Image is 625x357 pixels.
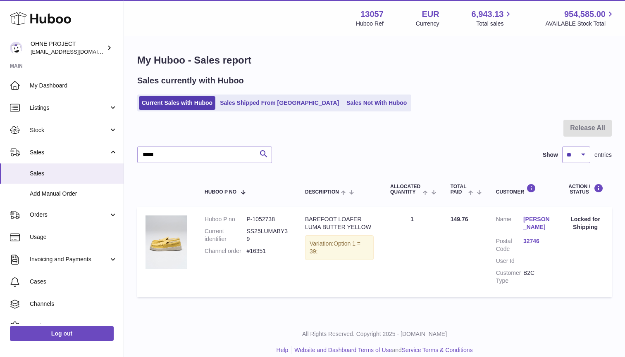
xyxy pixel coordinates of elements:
span: Huboo P no [205,189,236,195]
span: AVAILABLE Stock Total [545,20,615,28]
span: Cases [30,278,117,286]
a: Log out [10,326,114,341]
a: Service Terms & Conditions [402,347,473,353]
p: All Rights Reserved. Copyright 2025 - [DOMAIN_NAME] [131,330,618,338]
img: support@ohneproject.com [10,42,22,54]
div: Action / Status [567,184,604,195]
div: OHNE PROJECT [31,40,105,56]
span: ALLOCATED Quantity [390,184,421,195]
span: Description [305,189,339,195]
dt: Channel order [205,247,246,255]
span: My Dashboard [30,82,117,90]
span: 149.76 [451,216,468,222]
div: Customer [496,184,551,195]
span: [EMAIL_ADDRESS][DOMAIN_NAME] [31,48,122,55]
dd: P-1052738 [246,215,288,223]
dd: SS25LUMABY39 [246,227,288,243]
dt: Current identifier [205,227,246,243]
span: Channels [30,300,117,308]
dd: B2C [523,269,551,285]
a: [PERSON_NAME] [523,215,551,231]
h2: Sales currently with Huboo [137,75,244,86]
a: Sales Not With Huboo [344,96,410,110]
span: 6,943.13 [472,9,504,20]
dt: Huboo P no [205,215,246,223]
dt: Name [496,215,523,233]
div: Locked for Shipping [567,215,604,231]
span: 954,585.00 [564,9,606,20]
span: Settings [30,322,117,330]
dt: Postal Code [496,237,523,253]
span: Add Manual Order [30,190,117,198]
li: and [291,346,472,354]
a: Current Sales with Huboo [139,96,215,110]
span: Invoicing and Payments [30,255,109,263]
span: Total sales [476,20,513,28]
strong: EUR [422,9,439,20]
a: 32746 [523,237,551,245]
span: entries [594,151,612,159]
dt: User Id [496,257,523,265]
div: BAREFOOT LOAFER LUMA BUTTER YELLOW [305,215,374,231]
span: Option 1 = 39; [310,240,360,255]
span: Orders [30,211,109,219]
span: Listings [30,104,109,112]
a: Website and Dashboard Terms of Use [294,347,392,353]
div: Variation: [305,235,374,260]
span: Stock [30,126,109,134]
span: Usage [30,233,117,241]
a: Sales Shipped From [GEOGRAPHIC_DATA] [217,96,342,110]
div: Huboo Ref [356,20,384,28]
span: Total paid [451,184,467,195]
a: Help [277,347,289,353]
a: 954,585.00 AVAILABLE Stock Total [545,9,615,28]
span: Sales [30,149,109,156]
img: BUTTER_YELLOW_SMALL_7c84321a-4a18-4fb3-963f-0e75cd52b569.jpg [146,215,187,269]
a: 6,943.13 Total sales [472,9,513,28]
td: 1 [382,207,442,297]
h1: My Huboo - Sales report [137,54,612,67]
dd: #16351 [246,247,288,255]
strong: 13057 [360,9,384,20]
dt: Customer Type [496,269,523,285]
label: Show [543,151,558,159]
span: Sales [30,170,117,177]
div: Currency [416,20,439,28]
